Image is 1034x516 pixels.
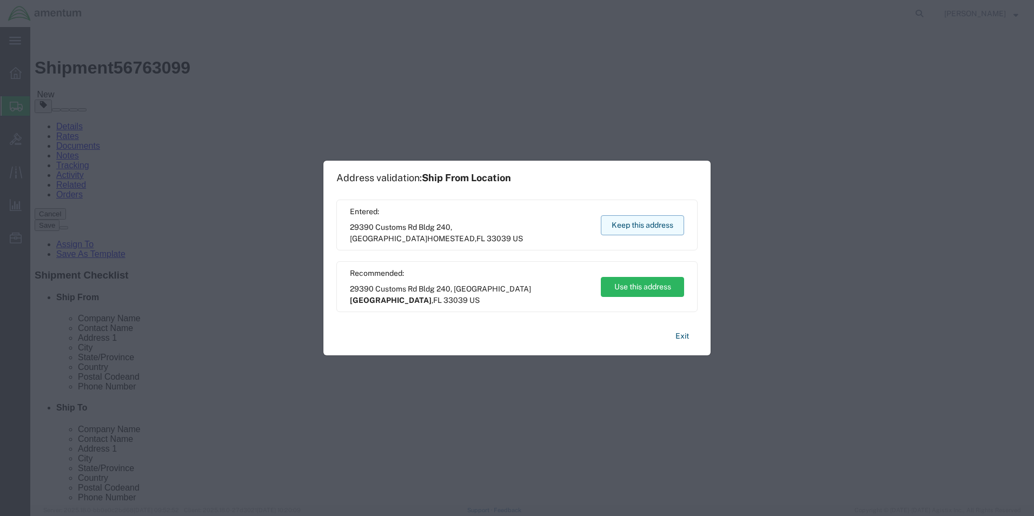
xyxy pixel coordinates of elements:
span: Entered: [350,206,591,217]
span: 33039 [487,234,511,243]
span: FL [476,234,485,243]
button: Keep this address [601,215,684,235]
span: 33039 [443,296,468,305]
span: US [513,234,523,243]
h1: Address validation: [336,172,511,184]
span: 29390 Customs Rd Bldg 240, [GEOGRAPHIC_DATA] , [350,283,591,306]
span: HOMESTEAD [427,234,475,243]
span: [GEOGRAPHIC_DATA] [350,296,432,305]
span: 29390 Customs Rd Bldg 240, [GEOGRAPHIC_DATA] , [350,222,591,244]
button: Exit [667,327,698,346]
span: Ship From Location [422,172,511,183]
span: FL [433,296,442,305]
span: US [469,296,480,305]
button: Use this address [601,277,684,297]
span: Recommended: [350,268,591,279]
